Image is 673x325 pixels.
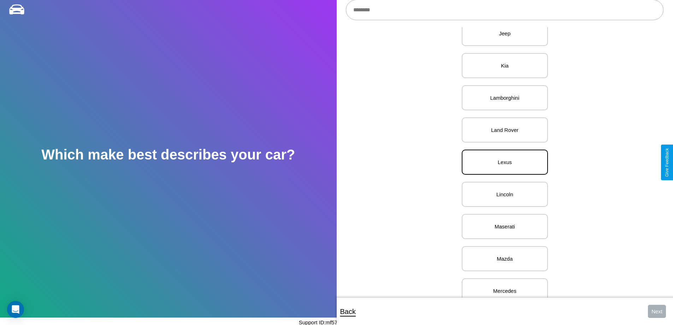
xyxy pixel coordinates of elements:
p: Mazda [470,254,540,263]
p: Land Rover [470,125,540,135]
p: Kia [470,61,540,70]
div: Open Intercom Messenger [7,301,24,318]
p: Lamborghini [470,93,540,103]
p: Maserati [470,222,540,231]
p: Mercedes [470,286,540,296]
div: Give Feedback [665,148,669,177]
p: Lincoln [470,190,540,199]
button: Next [648,305,666,318]
h2: Which make best describes your car? [41,147,295,163]
p: Back [340,305,356,318]
p: Jeep [470,29,540,38]
p: Lexus [470,157,540,167]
